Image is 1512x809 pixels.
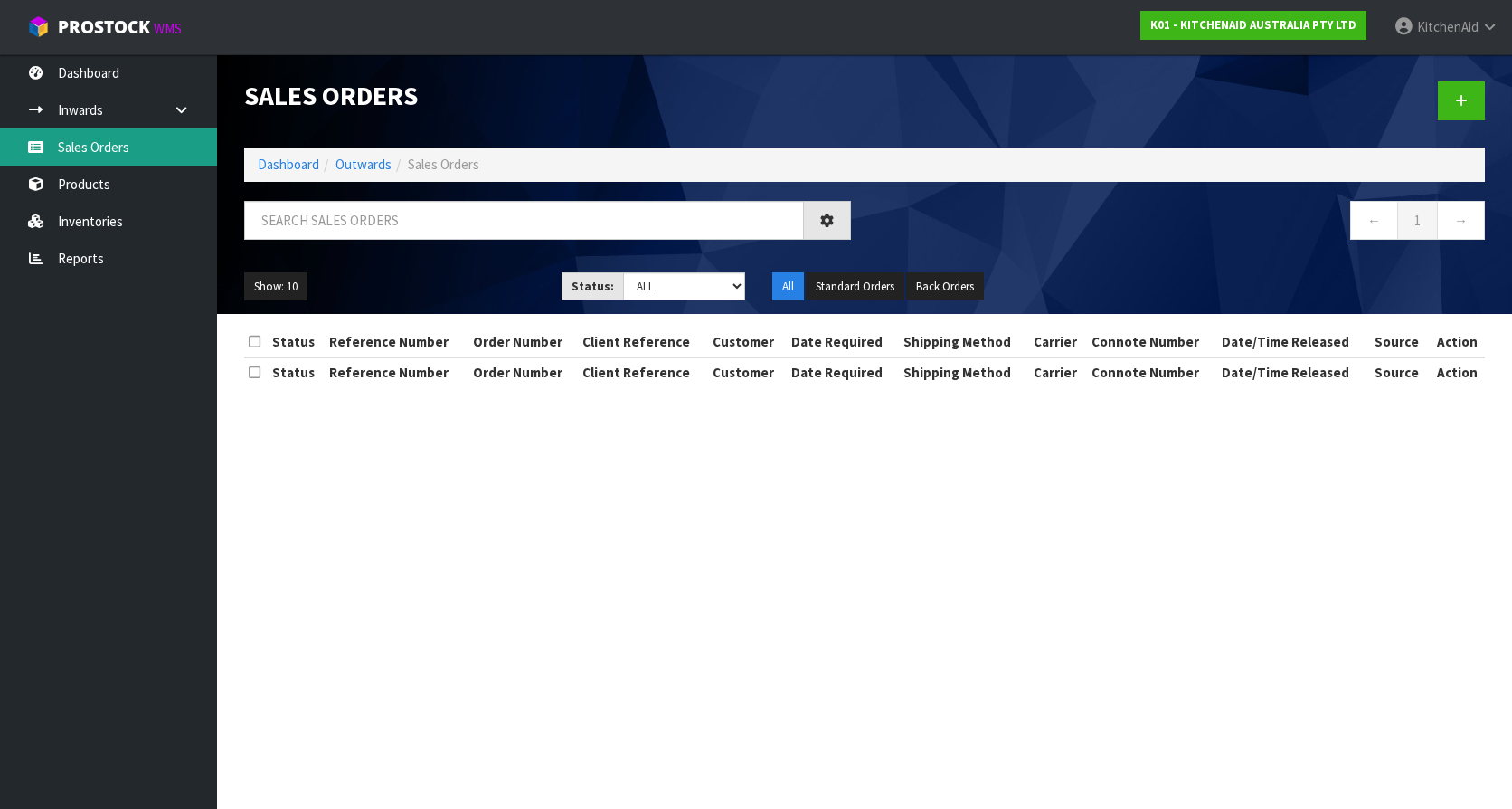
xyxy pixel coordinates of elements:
a: Dashboard [258,156,319,173]
th: Connote Number [1087,328,1217,357]
th: Status [268,357,326,386]
th: Shipping Method [899,328,1029,357]
strong: K01 - KITCHENAID AUSTRALIA PTY LTD [1150,17,1356,33]
img: cube-alt.png [27,15,50,38]
th: Customer [708,357,787,386]
button: Standard Orders [806,272,904,301]
th: Source [1370,357,1430,386]
button: Show: 10 [244,272,307,301]
a: Outwards [335,156,392,173]
strong: Status: [572,279,614,294]
th: Date/Time Released [1217,328,1369,357]
th: Reference Number [325,357,468,386]
th: Carrier [1029,328,1088,357]
th: Client Reference [578,357,708,386]
small: WMS [154,20,182,37]
th: Client Reference [578,328,708,357]
th: Shipping Method [899,357,1029,386]
a: 1 [1397,201,1438,240]
th: Connote Number [1087,357,1217,386]
th: Date/Time Released [1217,357,1369,386]
th: Reference Number [325,328,468,357]
th: Date Required [787,357,899,386]
th: Status [268,328,326,357]
button: Back Orders [906,272,984,301]
span: ProStock [58,15,150,39]
th: Action [1430,328,1485,357]
a: → [1437,201,1485,240]
h1: Sales Orders [244,81,851,110]
th: Carrier [1029,357,1088,386]
button: All [772,272,804,301]
span: Sales Orders [408,156,479,173]
th: Source [1370,328,1430,357]
th: Date Required [787,328,899,357]
th: Order Number [468,328,579,357]
span: KitchenAid [1417,18,1479,35]
th: Order Number [468,357,579,386]
th: Customer [708,328,787,357]
nav: Page navigation [878,201,1485,245]
a: ← [1350,201,1398,240]
input: Search sales orders [244,201,804,240]
th: Action [1430,357,1485,386]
